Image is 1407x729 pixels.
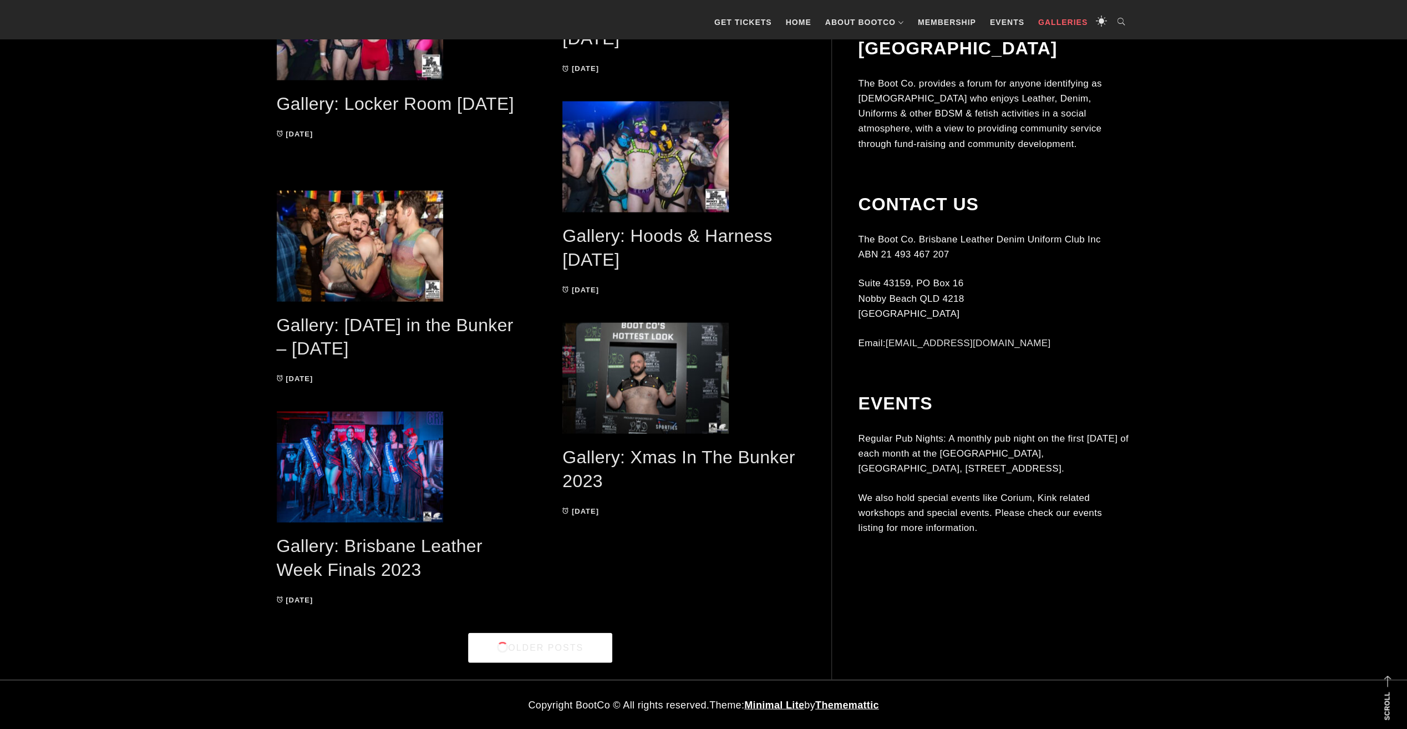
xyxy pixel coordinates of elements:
a: Home [780,6,817,39]
a: [EMAIL_ADDRESS][DOMAIN_NAME] [886,338,1051,348]
a: About BootCo [820,6,910,39]
time: [DATE] [572,64,599,73]
p: We also hold special events like Corium, Kink related workshops and special events. Please check ... [858,490,1130,536]
h2: Events [858,393,1130,414]
time: [DATE] [286,596,313,604]
a: [DATE] [562,64,599,73]
div: Theme: by [268,697,1139,713]
p: Regular Pub Nights: A monthly pub night on the first [DATE] of each month at the [GEOGRAPHIC_DATA... [858,431,1130,477]
a: Gallery: [DATE] in the Bunker – [DATE] [277,315,514,359]
p: Email: [858,336,1130,351]
a: Gallery: Xmas In The Bunker 2023 [562,447,795,491]
a: [DATE] [277,374,313,383]
a: Older Posts [468,633,612,663]
strong: Scroll [1383,692,1391,720]
h2: Contact Us [858,194,1130,215]
a: Galleries [1033,6,1093,39]
time: [DATE] [572,507,599,515]
time: [DATE] [572,286,599,294]
p: Suite 43159, PO Box 16 Nobby Beach QLD 4218 [GEOGRAPHIC_DATA] [858,276,1130,321]
time: [DATE] [286,130,313,138]
span: Copyright BootCo © All rights reserved. [528,700,709,711]
a: [DATE] [277,130,313,138]
a: Gallery: Locker Room [DATE] [277,94,514,114]
p: The Boot Co. provides a forum for anyone identifying as [DEMOGRAPHIC_DATA] who enjoys Leather, De... [858,76,1130,151]
a: [DATE] [562,286,599,294]
p: The Boot Co. Brisbane Leather Denim Uniform Club Inc ABN 21 493 467 207 [858,232,1130,262]
time: [DATE] [286,374,313,383]
a: Minimal Lite [744,700,804,711]
a: Gallery: Hoods & Harness [DATE] [562,226,772,270]
a: Gallery: Brisbane Leather Week Finals 2023 [277,536,482,580]
a: [DATE] [562,507,599,515]
a: [DATE] [277,596,313,604]
a: Membership [912,6,982,39]
a: Events [984,6,1030,39]
a: GET TICKETS [709,6,778,39]
a: Thememattic [815,700,879,711]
